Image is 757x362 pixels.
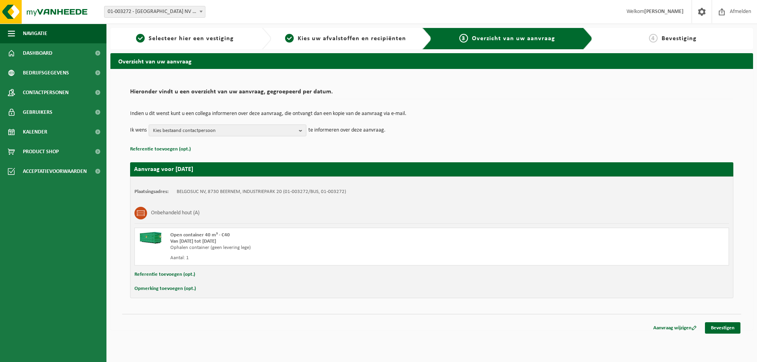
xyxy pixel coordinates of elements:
[130,144,191,154] button: Referentie toevoegen (opt.)
[23,162,87,181] span: Acceptatievoorwaarden
[136,34,145,43] span: 1
[130,124,147,136] p: Ik wens
[134,269,195,280] button: Referentie toevoegen (opt.)
[285,34,294,43] span: 2
[23,102,52,122] span: Gebruikers
[170,245,463,251] div: Ophalen container (geen levering lege)
[130,111,733,117] p: Indien u dit wenst kunt u een collega informeren over deze aanvraag, die ontvangt dan een kopie v...
[647,322,703,334] a: Aanvraag wijzigen
[649,34,658,43] span: 4
[23,122,47,142] span: Kalender
[104,6,205,17] span: 01-003272 - BELGOSUC NV - BEERNEM
[298,35,406,42] span: Kies uw afvalstoffen en recipiënten
[134,189,169,194] strong: Plaatsingsadres:
[139,232,162,244] img: HK-XC-40-GN-00.png
[114,34,255,43] a: 1Selecteer hier een vestiging
[134,284,196,294] button: Opmerking toevoegen (opt.)
[149,124,306,136] button: Kies bestaand contactpersoon
[177,189,346,195] td: BELGOSUC NV, 8730 BEERNEM, INDUSTRIEPARK 20 (01-003272/BUS, 01-003272)
[149,35,234,42] span: Selecteer hier een vestiging
[23,142,59,162] span: Product Shop
[170,232,230,238] span: Open container 40 m³ - C40
[23,83,69,102] span: Contactpersonen
[170,239,216,244] strong: Van [DATE] tot [DATE]
[153,125,296,137] span: Kies bestaand contactpersoon
[170,255,463,261] div: Aantal: 1
[705,322,740,334] a: Bevestigen
[644,9,684,15] strong: [PERSON_NAME]
[472,35,555,42] span: Overzicht van uw aanvraag
[134,166,193,173] strong: Aanvraag voor [DATE]
[151,207,200,219] h3: Onbehandeld hout (A)
[275,34,416,43] a: 2Kies uw afvalstoffen en recipiënten
[459,34,468,43] span: 3
[110,53,753,69] h2: Overzicht van uw aanvraag
[23,24,47,43] span: Navigatie
[308,124,386,136] p: te informeren over deze aanvraag.
[23,63,69,83] span: Bedrijfsgegevens
[104,6,205,18] span: 01-003272 - BELGOSUC NV - BEERNEM
[130,89,733,99] h2: Hieronder vindt u een overzicht van uw aanvraag, gegroepeerd per datum.
[662,35,697,42] span: Bevestiging
[23,43,52,63] span: Dashboard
